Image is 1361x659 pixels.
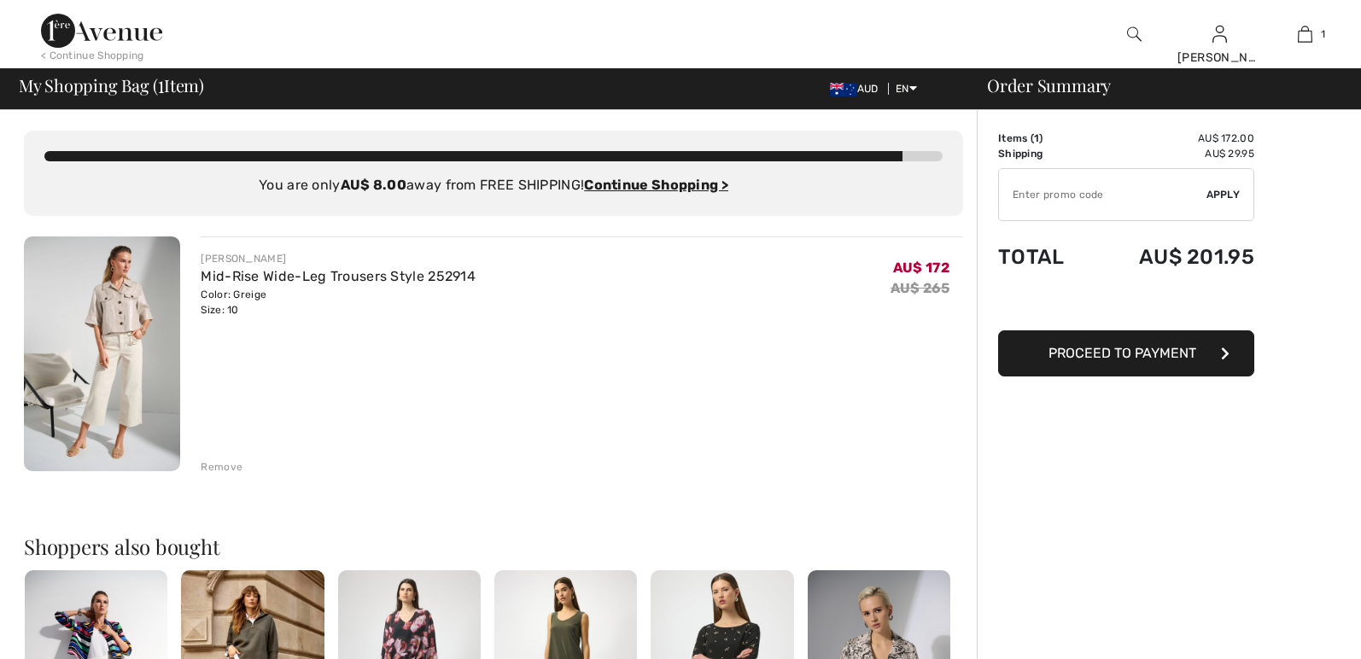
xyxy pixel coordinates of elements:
span: AU$ 172 [893,260,949,276]
img: 1ère Avenue [41,14,162,48]
div: [PERSON_NAME] [201,251,476,266]
span: Apply [1206,187,1241,202]
strong: AU$ 8.00 [341,177,406,193]
span: AUD [830,83,885,95]
img: My Info [1212,24,1227,44]
img: search the website [1127,24,1142,44]
span: EN [896,83,917,95]
a: Continue Shopping > [584,177,728,193]
div: Order Summary [967,77,1351,94]
div: Remove [201,459,242,475]
a: Mid-Rise Wide-Leg Trousers Style 252914 [201,268,476,284]
button: Proceed to Payment [998,330,1254,376]
td: Total [998,228,1091,286]
h2: Shoppers also bought [24,536,963,557]
a: 1 [1263,24,1346,44]
span: Proceed to Payment [1048,345,1196,361]
div: Color: Greige Size: 10 [201,287,476,318]
s: AU$ 265 [891,280,949,296]
td: AU$ 172.00 [1091,131,1254,146]
iframe: PayPal [998,286,1254,324]
input: Promo code [999,169,1206,220]
span: 1 [1321,26,1325,42]
td: AU$ 201.95 [1091,228,1254,286]
div: < Continue Shopping [41,48,144,63]
span: 1 [158,73,164,95]
td: AU$ 29.95 [1091,146,1254,161]
img: Australian Dollar [830,83,857,96]
td: Items ( ) [998,131,1091,146]
div: [PERSON_NAME] [1177,49,1261,67]
td: Shipping [998,146,1091,161]
img: My Bag [1298,24,1312,44]
span: My Shopping Bag ( Item) [19,77,204,94]
a: Sign In [1212,26,1227,42]
div: You are only away from FREE SHIPPING! [44,175,943,195]
span: 1 [1034,132,1039,144]
img: Mid-Rise Wide-Leg Trousers Style 252914 [24,236,180,471]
